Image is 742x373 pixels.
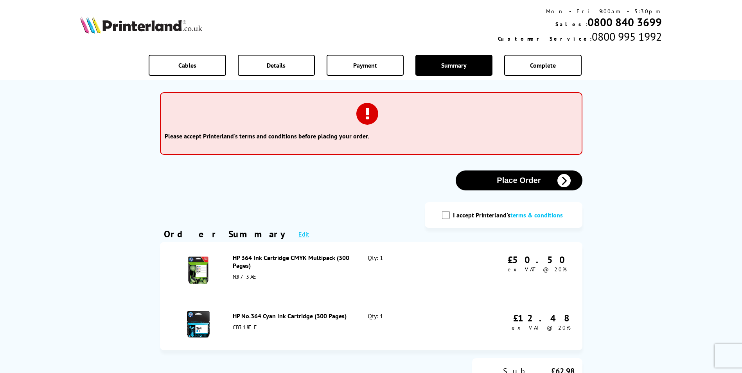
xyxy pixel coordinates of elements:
[530,61,556,69] span: Complete
[164,228,291,240] div: Order Summary
[456,170,582,190] button: Place Order
[555,21,587,28] span: Sales:
[233,324,351,331] div: CB318EE
[368,254,449,288] div: Qty: 1
[512,312,571,324] div: £12.48
[353,61,377,69] span: Payment
[178,61,196,69] span: Cables
[592,29,662,44] span: 0800 995 1992
[453,211,567,219] label: I accept Printerland's
[498,35,592,42] span: Customer Service:
[508,266,567,273] span: ex VAT @ 20%
[80,16,202,34] img: Printerland Logo
[498,8,662,15] div: Mon - Fri 9:00am - 5:30pm
[233,312,351,320] div: HP No.364 Cyan Ink Cartridge (300 Pages)
[233,254,351,269] div: HP 364 Ink Cartridge CMYK Multipack (300 Pages)
[587,15,662,29] a: 0800 840 3699
[267,61,286,69] span: Details
[298,230,309,238] a: Edit
[165,132,578,140] li: Please accept Printerland's terms and conditions before placing your order.
[441,61,467,69] span: Summary
[510,211,563,219] a: modal_tc
[233,273,351,280] div: N9J73AE
[185,256,212,284] img: HP 364 Ink Cartridge CMYK Multipack (300 Pages)
[185,311,212,338] img: HP No.364 Cyan Ink Cartridge (300 Pages)
[368,312,449,339] div: Qty: 1
[512,324,571,331] span: ex VAT @ 20%
[508,254,571,266] div: £50.50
